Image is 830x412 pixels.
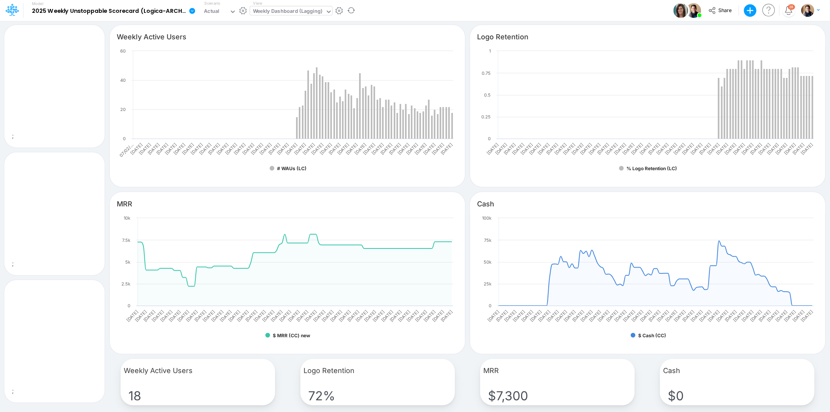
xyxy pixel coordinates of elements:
[686,3,701,18] img: User Image Icon
[345,142,359,156] text: [DATE]
[596,142,610,156] text: [DATE]
[630,142,644,156] text: [DATE]
[512,309,526,323] text: [DATE]
[277,166,307,171] text: # WAUs (LC)
[698,142,712,156] text: [DATE]
[321,309,335,323] text: [DATE]
[631,309,645,323] text: [DATE]
[11,283,50,299] input: Type a title here
[482,215,491,221] text: 100k
[571,142,585,156] text: [DATE]
[253,7,323,16] div: Weekly Dashboard (Lagging)
[732,142,746,156] text: [DATE]
[494,142,508,156] text: [DATE]
[129,142,143,156] text: [DATE]
[484,92,491,98] text: 0.5
[715,142,729,156] text: [DATE]
[414,142,428,156] text: [DATE]
[622,309,636,323] text: [DATE]
[267,142,281,156] text: [DATE]
[124,215,130,221] text: 10k
[302,142,316,156] text: [DATE]
[639,309,653,323] text: [DATE]
[4,302,105,403] div: ;
[389,309,403,323] text: [DATE]
[118,142,135,158] text: 07/02/…
[495,309,509,323] text: [DATE]
[32,8,186,15] b: 2025 Weekly Unstoppable Scorecard (Logica-ARCHIVED old pro)
[273,333,311,338] text: $ MRR (CC) new
[741,309,755,323] text: [DATE]
[116,28,382,44] input: Type a title here
[336,142,350,156] text: [DATE]
[597,309,611,323] text: [DATE]
[284,142,298,156] text: [DATE]
[270,309,284,323] text: [DATE]
[749,309,763,323] text: [DATE]
[380,309,394,323] text: [DATE]
[613,142,627,156] text: [DATE]
[120,107,126,112] text: 20
[489,303,491,308] text: 0
[287,309,301,323] text: [DATE]
[674,3,688,18] img: User Image Icon
[626,166,677,171] text: % Logo Retention (LC)
[379,142,393,156] text: [DATE]
[142,309,156,323] text: [DATE]
[295,309,309,323] text: [DATE]
[681,142,695,156] text: [DATE]
[790,5,794,9] div: 28 unread items
[668,388,687,403] span: $0
[241,142,255,156] text: [DATE]
[405,309,419,323] text: [DATE]
[673,142,687,156] text: [DATE]
[172,142,186,156] text: [DATE]
[253,309,267,323] text: [DATE]
[397,142,411,156] text: [DATE]
[580,309,594,323] text: [DATE]
[554,142,568,156] text: [DATE]
[775,142,789,156] text: [DATE]
[758,309,772,323] text: [DATE]
[346,309,360,323] text: [DATE]
[11,156,50,172] input: Type a title here
[370,142,384,156] text: [DATE]
[155,142,169,156] text: [DATE]
[504,309,518,323] text: [DATE]
[146,142,160,156] text: [DATE]
[233,142,247,156] text: [DATE]
[4,175,105,275] div: ;
[164,142,178,156] text: [DATE]
[258,142,272,156] text: [DATE]
[353,142,367,156] text: [DATE]
[681,309,695,323] text: [DATE]
[397,309,411,323] text: [DATE]
[276,142,290,156] text: [DATE]
[638,333,666,338] text: $ Cash (CC)
[784,6,793,15] a: Notifications
[185,309,199,323] text: [DATE]
[128,388,144,403] span: 18
[354,309,368,323] text: [DATE]
[718,7,732,13] span: Share
[125,309,139,323] text: [DATE]
[308,388,338,403] span: 72%
[253,0,262,6] label: View
[423,309,437,323] text: [DATE]
[329,309,343,323] text: [DATE]
[338,309,352,323] text: [DATE]
[202,309,216,323] text: [DATE]
[715,309,729,323] text: [DATE]
[312,309,326,323] text: [DATE]
[484,259,491,265] text: 50k
[236,309,250,323] text: [DATE]
[555,309,569,323] text: [DATE]
[310,142,324,156] text: [DATE]
[304,309,318,323] text: [DATE]
[431,309,445,323] text: [DATE]
[537,142,551,156] text: [DATE]
[707,142,721,156] text: [DATE]
[537,309,551,323] text: [DATE]
[732,309,746,323] text: [DATE]
[511,142,525,156] text: [DATE]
